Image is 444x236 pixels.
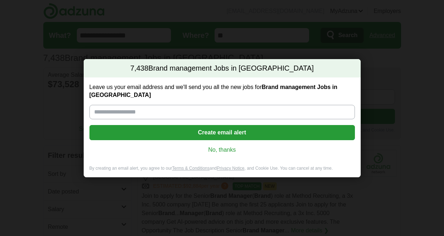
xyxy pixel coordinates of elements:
span: 7,438 [130,63,148,74]
a: Privacy Notice [217,166,245,171]
h2: Brand management Jobs in [GEOGRAPHIC_DATA] [84,59,361,78]
div: By creating an email alert, you agree to our and , and Cookie Use. You can cancel at any time. [84,165,361,177]
a: No, thanks [95,146,349,154]
label: Leave us your email address and we'll send you all the new jobs for [89,83,355,99]
a: Terms & Conditions [172,166,210,171]
button: Create email alert [89,125,355,140]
